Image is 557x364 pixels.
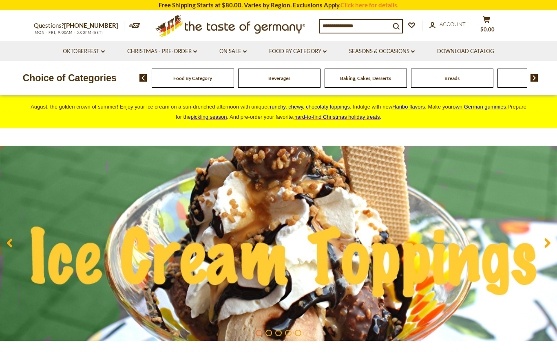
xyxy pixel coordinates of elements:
[268,75,290,81] a: Beverages
[340,1,398,9] a: Click here for details.
[349,47,415,56] a: Seasons & Occasions
[34,30,103,35] span: MON - FRI, 9:00AM - 5:00PM (EST)
[453,104,506,110] span: own German gummies
[270,104,350,110] span: runchy, chewy, chocolaty toppings
[139,74,147,82] img: previous arrow
[63,47,105,56] a: Oktoberfest
[219,47,247,56] a: On Sale
[127,47,197,56] a: Christmas - PRE-ORDER
[64,22,118,29] a: [PHONE_NUMBER]
[530,74,538,82] img: next arrow
[440,21,466,27] span: Account
[269,47,327,56] a: Food By Category
[294,114,381,120] span: .
[173,75,212,81] a: Food By Category
[34,20,124,31] p: Questions?
[31,104,526,120] span: August, the golden crown of summer! Enjoy your ice cream on a sun-drenched afternoon with unique ...
[480,26,495,33] span: $0.00
[437,47,494,56] a: Download Catalog
[444,75,460,81] a: Breads
[453,104,507,110] a: own German gummies.
[340,75,391,81] a: Baking, Cakes, Desserts
[267,104,350,110] a: crunchy, chewy, chocolaty toppings
[392,104,425,110] a: Haribo flavors
[294,114,380,120] a: hard-to-find Christmas holiday treats
[191,114,227,120] a: pickling season
[429,20,466,29] a: Account
[474,16,499,36] button: $0.00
